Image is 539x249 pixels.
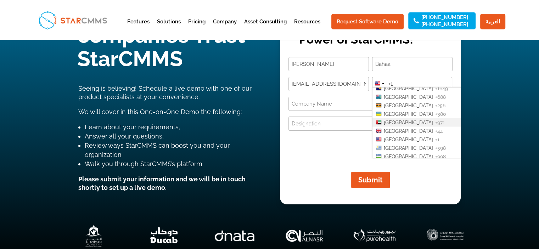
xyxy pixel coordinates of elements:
span: Submit [358,176,383,184]
span: [GEOGRAPHIC_DATA] [384,86,433,91]
a: Features [127,19,150,36]
span: +688 [435,94,446,100]
a: Resources [294,19,320,36]
img: PH-Logo-White-1 [354,225,396,246]
span: +598 [435,145,446,151]
span: +1 [435,137,439,142]
span: [GEOGRAPHIC_DATA] [384,103,433,108]
a: Asset Consulting [244,19,287,36]
span: [GEOGRAPHIC_DATA] [384,154,433,159]
button: Submit [351,172,390,188]
a: [PHONE_NUMBER] [421,15,468,20]
span: +998 [435,154,446,159]
span: [GEOGRAPHIC_DATA] [384,94,433,100]
span: +1649 [435,86,448,91]
strong: Please submit your information and we will be in touch shortly to set up a live demo. [78,175,246,191]
span: [GEOGRAPHIC_DATA] [384,120,433,125]
a: Request Software Demo [331,14,404,29]
span: Answer all your questions, [85,132,164,140]
input: Phone Number [372,77,453,91]
span: Seeing is believing! Schedule a live demo with one of our product specialists at your convenience. [78,85,252,101]
a: Company [213,19,237,36]
span: +971 [435,120,445,125]
img: StarCMMS [35,8,110,32]
span: [GEOGRAPHIC_DATA] [384,111,433,117]
div: 7 / 7 [343,225,406,246]
span: We will cover in this One-on-One Demo the following: [78,108,242,115]
a: العربية [480,14,505,29]
span: +44 [435,128,443,134]
a: Pricing [188,19,206,36]
iframe: reCAPTCHA [288,136,396,164]
input: Company Name [288,97,452,111]
span: Walk you through StarCMMS’s platform [85,160,202,168]
span: [GEOGRAPHIC_DATA] [384,137,433,142]
span: [GEOGRAPHIC_DATA] [384,128,433,134]
input: Last Name [372,57,453,71]
span: [GEOGRAPHIC_DATA] [384,145,433,151]
a: Solutions [157,19,181,36]
span: Review ways StarCMMS can boost you and your organization [85,142,230,158]
span: +380 [435,111,446,117]
input: Designation [288,117,452,131]
a: [PHONE_NUMBER] [421,22,468,27]
input: Email [288,77,369,91]
span: Learn about your requirements, [85,123,180,131]
iframe: Chat Widget [421,172,539,249]
input: First Name [288,57,369,71]
span: +256 [435,103,445,108]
